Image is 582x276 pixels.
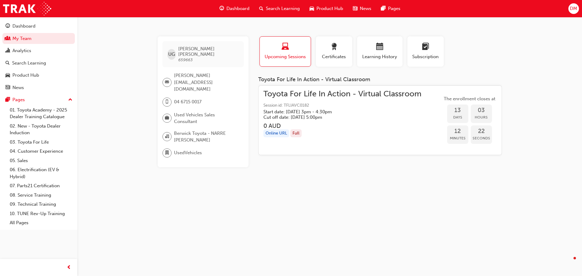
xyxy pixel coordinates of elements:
button: DashboardMy TeamAnalyticsSearch LearningProduct HubNews [2,19,75,94]
a: Dashboard [2,21,75,32]
span: Seconds [471,135,492,142]
span: department-icon [165,149,169,157]
span: 04 6715 0017 [174,98,202,105]
iframe: Intercom live chat [561,255,576,270]
span: Subscription [412,53,439,60]
a: guage-iconDashboard [215,2,254,15]
span: Used Vehicles Sales Consultant [174,111,239,125]
button: Certificates [316,36,352,67]
h3: 0 AUD [263,122,421,129]
span: 659663 [178,57,193,62]
span: 22 [471,128,492,135]
a: 09. Technical Training [7,200,75,209]
div: Online URL [263,129,289,138]
span: Product Hub [316,5,343,12]
span: 12 [447,128,468,135]
span: guage-icon [5,24,10,29]
a: pages-iconPages [376,2,405,15]
span: Minutes [447,135,468,142]
span: calendar-icon [376,43,383,51]
span: search-icon [5,61,10,66]
a: 05. Sales [7,156,75,165]
span: organisation-icon [165,133,169,141]
span: Toyota For Life In Action - Virtual Classroom [263,91,421,98]
span: Hours [471,114,492,121]
span: mobile-icon [165,98,169,106]
span: Upcoming Sessions [264,53,306,60]
a: news-iconNews [348,2,376,15]
span: DM [570,5,577,12]
span: search-icon [259,5,263,12]
span: pages-icon [5,97,10,103]
span: guage-icon [219,5,224,12]
span: award-icon [330,43,338,51]
div: News [12,84,24,91]
a: All Pages [7,218,75,228]
a: 06. Electrification (EV & Hybrid) [7,165,75,181]
a: My Team [2,33,75,44]
button: Subscription [407,36,444,67]
a: search-iconSearch Learning [254,2,305,15]
a: Toyota For Life In Action - Virtual ClassroomSession id: TFLIAVC0182Start date: [DATE] 3pm - 4:30... [263,91,497,150]
a: 01. Toyota Academy - 2025 Dealer Training Catalogue [7,105,75,121]
span: briefcase-icon [165,114,169,122]
a: 07. Parts21 Certification [7,181,75,191]
span: Berwick Toyota - NARRE [PERSON_NAME] [174,130,239,144]
span: up-icon [68,96,72,104]
span: news-icon [353,5,357,12]
a: Product Hub [2,70,75,81]
span: Dashboard [226,5,249,12]
button: Pages [2,94,75,105]
div: Pages [12,96,25,103]
span: [PERSON_NAME][EMAIL_ADDRESS][DOMAIN_NAME] [174,72,239,93]
span: email-icon [165,78,169,86]
span: Search Learning [266,5,300,12]
span: 13 [447,107,468,114]
span: Pages [388,5,400,12]
span: chart-icon [5,48,10,54]
span: Session id: TFLIAVC0182 [263,102,421,109]
span: laptop-icon [282,43,289,51]
div: Product Hub [12,72,39,79]
button: DM [568,3,579,14]
span: car-icon [5,73,10,78]
button: Learning History [357,36,403,67]
span: 03 [471,107,492,114]
a: car-iconProduct Hub [305,2,348,15]
div: Full [290,129,302,138]
span: car-icon [309,5,314,12]
span: prev-icon [67,264,71,271]
a: Search Learning [2,58,75,69]
div: Toyota For Life In Action - Virtual Classroom [258,76,502,83]
h5: Start date: [DATE] 3pm - 4:30pm [263,109,412,115]
a: 08. Service Training [7,191,75,200]
span: UsedVehicles [174,149,202,156]
div: Analytics [12,47,31,54]
span: News [360,5,371,12]
a: 03. Toyota For Life [7,138,75,147]
span: Days [447,114,468,121]
a: News [2,82,75,93]
h5: Cut off date: [DATE] 5:00pm [263,115,412,120]
span: Certificates [320,53,348,60]
span: Learning History [362,53,398,60]
a: 04. Customer Experience [7,147,75,156]
a: 02. New - Toyota Dealer Induction [7,121,75,138]
span: UG [168,51,175,58]
span: [PERSON_NAME] [PERSON_NAME] [178,46,239,57]
img: Trak [3,2,51,15]
span: news-icon [5,85,10,91]
a: Analytics [2,45,75,56]
span: people-icon [5,36,10,42]
span: pages-icon [381,5,386,12]
button: Upcoming Sessions [259,36,311,67]
span: learningplan-icon [422,43,429,51]
div: Dashboard [12,23,35,30]
span: The enrollment closes at [442,95,497,102]
div: Search Learning [12,60,46,67]
a: 10. TUNE Rev-Up Training [7,209,75,218]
